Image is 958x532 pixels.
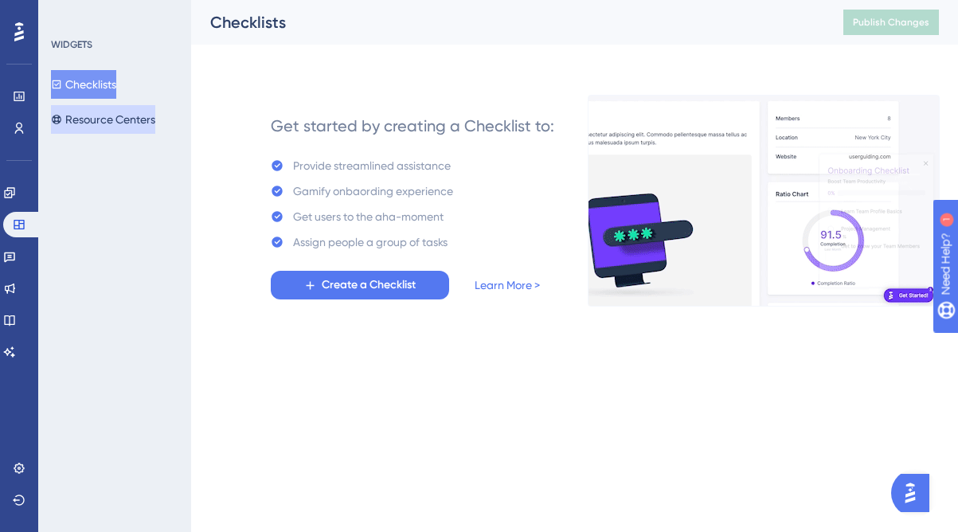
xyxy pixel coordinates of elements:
[891,469,939,517] iframe: UserGuiding AI Assistant Launcher
[322,276,416,295] span: Create a Checklist
[51,70,116,99] button: Checklists
[843,10,939,35] button: Publish Changes
[293,182,453,201] div: Gamify onbaording experience
[271,271,449,299] button: Create a Checklist
[51,38,92,51] div: WIDGETS
[293,156,451,175] div: Provide streamlined assistance
[853,16,929,29] span: Publish Changes
[271,115,554,137] div: Get started by creating a Checklist to:
[51,105,155,134] button: Resource Centers
[293,207,444,226] div: Get users to the aha-moment
[475,276,540,295] a: Learn More >
[588,95,940,307] img: e28e67207451d1beac2d0b01ddd05b56.gif
[210,11,804,33] div: Checklists
[293,233,448,252] div: Assign people a group of tasks
[111,8,115,21] div: 1
[37,4,100,23] span: Need Help?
